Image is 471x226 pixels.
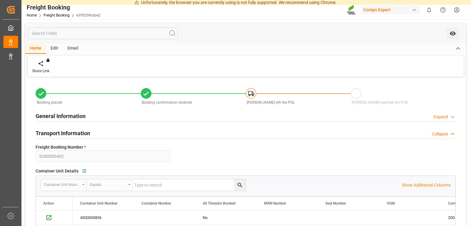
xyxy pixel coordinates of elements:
span: Container Unit Details [36,168,78,174]
div: Equals [90,180,126,187]
span: VGM [387,201,395,206]
span: MRN Number [264,201,286,206]
span: Seal Number [325,201,346,206]
span: Booking confirmation received [142,100,192,105]
div: 4500000836 [73,210,134,225]
span: [PERSON_NAME] reached the POD [352,100,408,105]
button: Compo Expert [361,4,422,16]
button: show 0 new notifications [422,3,436,17]
span: Container Unit Number [80,201,117,206]
div: Email [63,43,83,54]
span: Booking placed [37,100,62,105]
img: Screenshot%202023-09-29%20at%2010.02.21.png_1712312052.png [347,5,357,15]
a: Freight Booking [44,13,70,17]
h2: Transport Information [36,129,90,137]
div: Action [43,201,54,206]
div: Home [25,43,46,54]
button: Help Center [436,3,450,17]
button: open menu [41,179,87,191]
span: All Timeslot Booked [203,201,235,206]
div: Freight Booking [27,3,101,12]
div: Compo Expert [361,6,420,14]
input: Search Fields [28,28,178,39]
div: Collapse [432,131,448,137]
span: [PERSON_NAME] left the POL [247,100,295,105]
p: Show Additional Columns [402,182,451,188]
div: No [203,211,249,225]
span: Container Number [141,201,171,206]
a: Home [27,13,37,17]
div: Container Unit Number [44,180,80,187]
button: search button [234,179,246,191]
span: Freight Booking Number [36,144,86,150]
button: open menu [87,179,133,191]
h2: General Information [36,112,86,120]
div: Edit [46,43,63,54]
div: Press SPACE to select this row. [36,210,73,225]
div: Expand [434,114,448,120]
button: open menu [446,28,459,39]
input: Type to search [133,179,246,191]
